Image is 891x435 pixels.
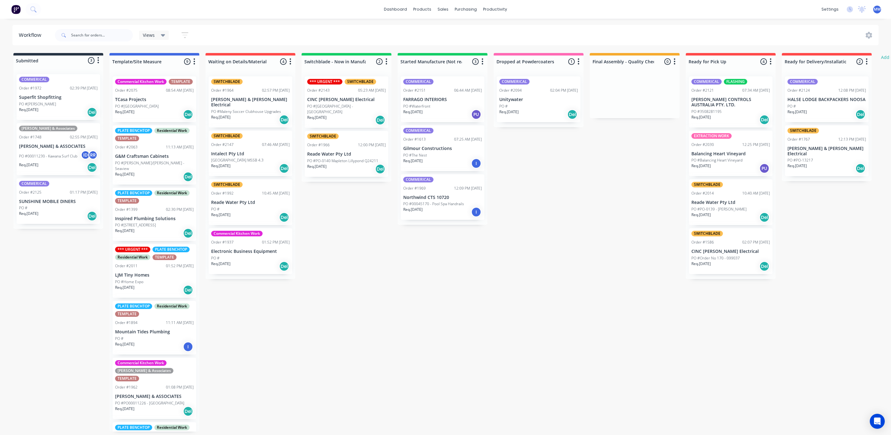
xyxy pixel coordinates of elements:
[115,88,138,93] div: Order #2075
[143,32,155,38] span: Views
[307,152,386,157] p: Reade Water Pty Ltd
[211,88,234,93] div: Order #1964
[211,163,230,169] p: Req. [DATE]
[87,107,97,117] div: Del
[452,5,480,14] div: purchasing
[183,406,193,416] div: Del
[19,77,49,82] div: COMMERICAL
[211,109,281,114] p: PO #Maleny Soccer Clubhouse Upgrades
[742,142,770,147] div: 12:25 PM [DATE]
[742,239,770,245] div: 02:07 PM [DATE]
[88,150,98,160] div: RR
[19,85,41,91] div: Order #1972
[19,205,27,211] p: PO #
[166,263,194,269] div: 01:52 PM [DATE]
[17,123,100,175] div: [PERSON_NAME] & AssociatesOrder #174802:55 PM [DATE][PERSON_NAME] & ASSOCIATESPO #00011230 - Kawa...
[211,261,230,267] p: Req. [DATE]
[499,104,508,109] p: PO #
[691,206,747,212] p: PO #PO-0139 - [PERSON_NAME]
[403,195,482,200] p: Northwind CTS 10720
[499,79,530,85] div: COMMERICAL
[115,79,167,85] div: Commercial Kitchen Work
[115,160,194,172] p: PO #[PERSON_NAME]/[PERSON_NAME] - Seaview
[113,244,196,298] div: *** URGENT ***PLATE BENCHTOPResidential WorkTEMPLATEOrder #201101:52 PM [DATE]LJM Tiny HomesPO #H...
[691,255,740,261] p: PO #Order No 170 - 099037
[691,114,711,120] p: Req. [DATE]
[209,179,292,225] div: SWITCHBLADEOrder #199210:45 AM [DATE]Reade Water Pty LtdPO #Req.[DATE]Del
[838,88,866,93] div: 12:08 PM [DATE]
[183,172,193,182] div: Del
[567,109,577,119] div: Del
[115,320,138,326] div: Order #1894
[787,146,866,157] p: [PERSON_NAME] & [PERSON_NAME] Electrical
[403,207,423,212] p: Req. [DATE]
[115,109,134,115] p: Req. [DATE]
[211,133,243,139] div: SWITCHBLADE
[307,115,327,120] p: Req. [DATE]
[113,358,196,419] div: Commercial Kitchen Work[PERSON_NAME] & AssociatesTEMPLATEOrder #196201:08 PM [DATE][PERSON_NAME] ...
[403,177,433,182] div: COMMERICAL
[115,273,194,278] p: LJM Tiny Homes
[375,164,385,174] div: Del
[115,128,152,133] div: PLATE BENCHTOP
[787,104,796,109] p: PO #
[307,158,378,164] p: PO #PO-0140 Mapleton Lillypond Q24211
[307,133,339,139] div: SWITCHBLADE
[211,249,290,254] p: Electronic Business Equipment
[691,157,743,163] p: PO #Balancing Heart Vineyard
[497,76,580,122] div: COMMERICALOrder #209402:04 PM [DATE]UnitywaterPO #Req.[DATE]Del
[381,5,410,14] a: dashboard
[499,88,522,93] div: Order #2094
[691,191,714,196] div: Order #2014
[691,249,770,254] p: CINC [PERSON_NAME] Electrical
[153,254,177,260] div: TEMPLATE
[787,79,818,85] div: COMMERICAL
[787,97,866,102] p: HALSE LODGE BACKPACKERS NOOSA
[307,104,386,115] p: PO #[GEOGRAPHIC_DATA] - [GEOGRAPHIC_DATA]
[211,200,290,205] p: Reade Water Pty Ltd
[691,239,714,245] div: Order #1586
[787,128,819,133] div: SWITCHBLADE
[403,158,423,164] p: Req. [DATE]
[307,164,327,169] p: Req. [DATE]
[787,137,810,142] div: Order #1767
[115,279,143,285] p: PO #Home Expo
[401,76,484,122] div: COMMERICALOrder #215106:44 AM [DATE]FARRAGO INTERIORSPO #WaterfrontReq.[DATE]PU
[115,394,194,399] p: [PERSON_NAME] & ASSOCIATES
[115,216,194,221] p: Inspired Plumbing Solutions
[401,125,484,171] div: COMMERICALOrder #161307:25 AM [DATE]Gilmour ConstructionsPO #The NestReq.[DATE]I
[279,163,289,173] div: Del
[307,97,386,102] p: CINC [PERSON_NAME] Electrical
[691,163,711,169] p: Req. [DATE]
[818,5,842,14] div: settings
[70,134,98,140] div: 02:55 PM [DATE]
[279,212,289,222] div: Del
[183,342,193,352] div: I
[115,329,194,335] p: Mountain Tides Plumbing
[183,109,193,119] div: Del
[19,190,41,195] div: Order #2125
[689,179,772,225] div: SWITCHBLADEOrder #201410:40 AM [DATE]Reade Water Pty LtdPO #PO-0139 - [PERSON_NAME]Req.[DATE]Del
[113,301,196,355] div: PLATE BENCHTOPResidential WorkTEMPLATEOrder #189411:11 AM [DATE]Mountain Tides PlumbingPO #Req.[D...
[115,154,194,159] p: G&M Craftsman Cabinets
[19,95,98,100] p: Superfit Shopfitting
[742,88,770,93] div: 07:34 AM [DATE]
[480,5,510,14] div: productivity
[403,186,426,191] div: Order #1969
[691,261,711,267] p: Req. [DATE]
[211,231,263,236] div: Commercial Kitchen Work
[169,79,193,85] div: TEMPLATE
[689,131,772,176] div: EXTRACTION WORKOrder #203012:25 PM [DATE]Balancing Heart VineyardPO #Balancing Heart VineyardReq....
[691,212,711,218] p: Req. [DATE]
[262,191,290,196] div: 10:45 AM [DATE]
[115,136,139,141] div: TEMPLATE
[855,163,865,173] div: Del
[115,360,167,366] div: Commercial Kitchen Work
[307,142,330,148] div: Order #1966
[115,228,134,234] p: Req. [DATE]
[115,198,139,204] div: TEMPLATE
[166,384,194,390] div: 01:08 PM [DATE]
[691,79,722,85] div: COMMERICAL
[115,376,139,381] div: TEMPLATE
[115,384,138,390] div: Order #1962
